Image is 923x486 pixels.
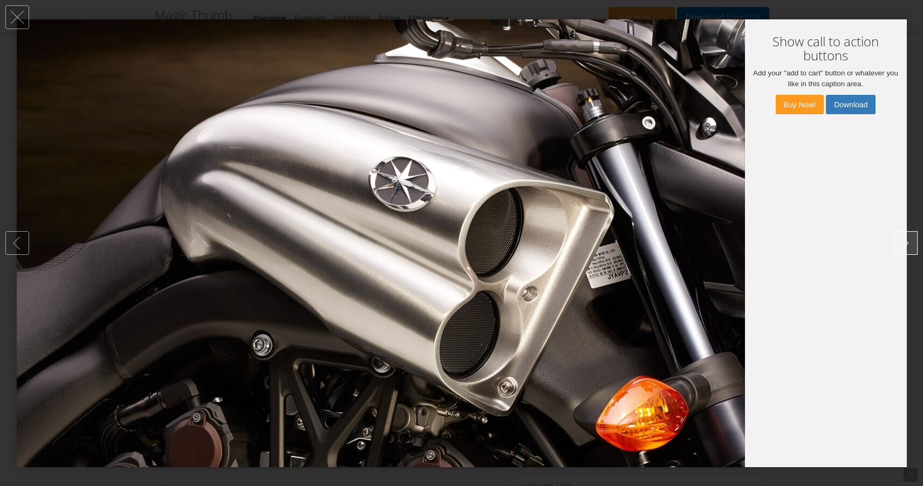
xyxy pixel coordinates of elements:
a: Previous [5,231,29,255]
h3: Show call to action buttons [749,34,903,63]
p: Add your "add to cart" button or whatever you like in this caption area. [749,68,903,89]
img: Photo 4 [17,19,745,467]
a: Next [894,231,918,255]
a: Buy Now! [776,95,824,114]
a: Close [5,5,29,29]
a: Download [826,95,876,114]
